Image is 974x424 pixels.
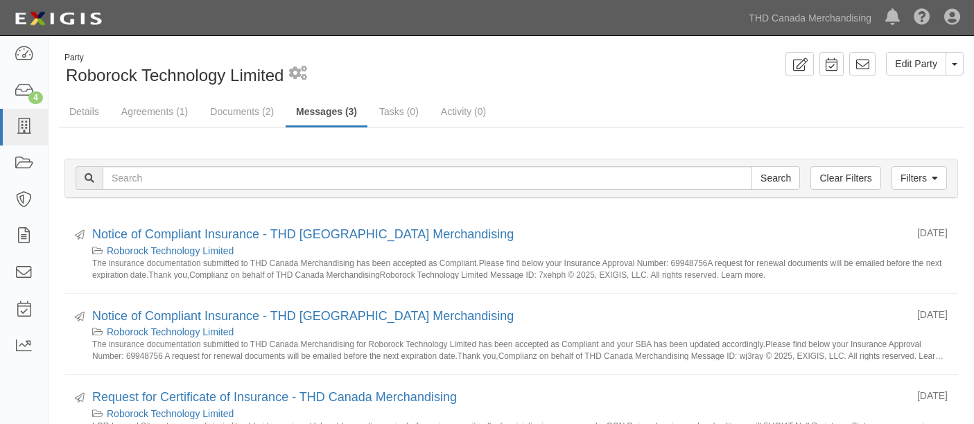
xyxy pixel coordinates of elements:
[431,98,496,125] a: Activity (0)
[92,258,948,279] small: The insurance documentation submitted to THD Canada Merchandising has been accepted as Compliant....
[59,98,110,125] a: Details
[92,227,514,241] a: Notice of Compliant Insurance - THD [GEOGRAPHIC_DATA] Merchandising
[59,52,501,87] div: Roborock Technology Limited
[92,407,948,421] div: Roborock Technology Limited
[751,166,800,190] input: Search
[917,308,948,321] div: [DATE]
[289,67,307,81] i: 1 scheduled workflow
[286,98,367,127] a: Messages (3)
[914,10,930,26] i: Help Center - Complianz
[92,226,907,244] div: Notice of Compliant Insurance - THD Canada Merchandising
[103,166,752,190] input: Search
[917,389,948,403] div: [DATE]
[75,312,85,322] i: Sent
[107,245,234,256] a: Roborock Technology Limited
[75,394,85,403] i: Sent
[369,98,429,125] a: Tasks (0)
[75,231,85,240] i: Sent
[742,4,878,32] a: THD Canada Merchandising
[66,66,284,85] span: Roborock Technology Limited
[107,326,234,337] a: Roborock Technology Limited
[92,339,948,360] small: The insurance documentation submitted to THD Canada Merchandising for Roborock Technology Limited...
[92,308,907,326] div: Notice of Compliant Insurance - THD Canada Merchandising
[92,244,948,258] div: Roborock Technology Limited
[10,6,106,31] img: logo-5460c22ac91f19d4615b14bd174203de0afe785f0fc80cf4dbbc73dc1793850b.png
[92,325,948,339] div: Roborock Technology Limited
[28,91,43,104] div: 4
[917,226,948,240] div: [DATE]
[111,98,198,125] a: Agreements (1)
[92,390,457,404] a: Request for Certificate of Insurance - THD Canada Merchandising
[200,98,284,125] a: Documents (2)
[64,52,284,64] div: Party
[892,166,947,190] a: Filters
[107,408,234,419] a: Roborock Technology Limited
[810,166,880,190] a: Clear Filters
[886,52,946,76] a: Edit Party
[92,309,514,323] a: Notice of Compliant Insurance - THD [GEOGRAPHIC_DATA] Merchandising
[92,389,907,407] div: Request for Certificate of Insurance - THD Canada Merchandising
